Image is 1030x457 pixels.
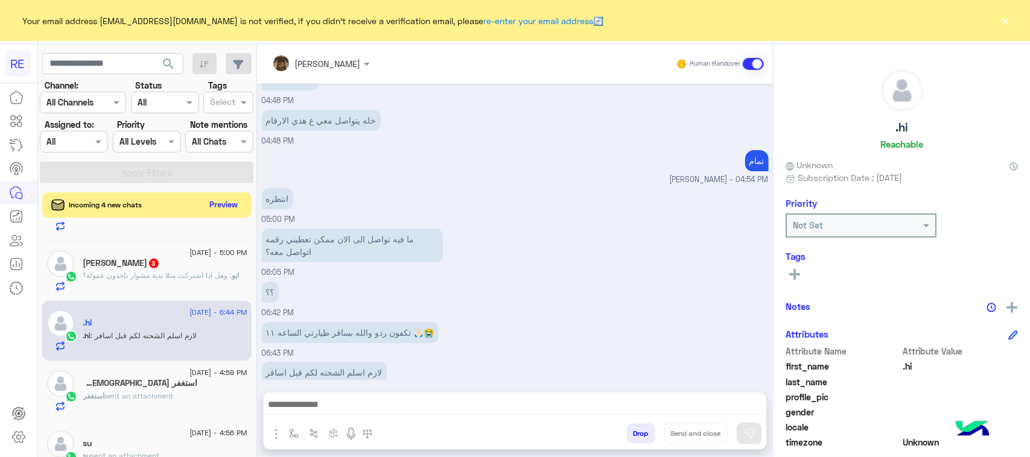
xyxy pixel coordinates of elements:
span: null [903,421,1019,433]
p: 17/9/2025, 4:48 PM [262,110,381,131]
img: defaultAdmin.png [47,370,74,397]
span: last_name [786,376,901,388]
span: gender [786,406,901,418]
img: send attachment [269,427,284,441]
button: Preview [205,197,243,213]
span: Subscription Date : [DATE] [798,171,902,184]
span: وهل اذا اشتركت مثلا بدية مشوار تاخذون عمولة؟ [83,271,232,280]
span: timezone [786,436,901,449]
p: 17/9/2025, 6:43 PM [262,322,439,343]
img: WhatsApp [65,271,77,283]
button: Trigger scenario [304,423,324,443]
span: null [903,406,1019,418]
p: 17/9/2025, 5:00 PM [262,188,293,209]
span: Unknown [903,436,1019,449]
img: select flow [289,429,299,438]
h6: Reachable [880,139,923,150]
img: WhatsApp [65,391,77,403]
span: locale [786,421,901,433]
h5: .hi [83,318,92,328]
span: profile_pic [786,391,901,403]
img: add [1006,302,1017,313]
img: defaultAdmin.png [47,310,74,337]
h6: Priority [786,198,817,209]
img: Trigger scenario [309,429,319,438]
span: ابو [232,271,240,280]
h6: Tags [786,251,1018,262]
button: Send and close [664,423,728,444]
h5: استغفر الله [83,378,198,388]
span: Attribute Name [786,345,901,358]
img: notes [987,303,996,312]
span: search [161,57,176,71]
span: [DATE] - 6:44 PM [189,307,247,318]
button: Apply Filters [40,162,253,183]
img: defaultAdmin.png [882,70,923,111]
img: WhatsApp [65,330,77,342]
span: first_name [786,360,901,373]
label: Status [135,79,162,92]
label: Tags [208,79,227,92]
p: 17/9/2025, 6:05 PM [262,228,443,262]
span: 04:48 PM [262,96,294,105]
span: 06:42 PM [262,308,294,317]
span: Attribute Value [903,345,1019,358]
img: send message [743,427,755,440]
h6: Attributes [786,329,828,339]
span: [DATE] - 4:56 PM [189,427,247,438]
small: Human Handover [690,59,740,69]
span: لازم اسلم الشحنه لكم قبل اسافر [91,331,197,340]
img: send voice note [344,427,358,441]
span: [PERSON_NAME] - 04:54 PM [670,174,769,186]
p: 17/9/2025, 6:43 PM [262,362,387,383]
label: Priority [117,118,145,131]
h5: .hi [896,121,908,134]
label: Channel: [45,79,78,92]
span: .hi [903,360,1019,373]
button: select flow [284,423,304,443]
span: 06:05 PM [262,268,295,277]
span: Incoming 4 new chats [69,200,142,210]
span: Your email address [EMAIL_ADDRESS][DOMAIN_NAME] is not verified, if you didn't receive a verifica... [23,14,604,27]
span: sent an attachment [105,391,174,400]
div: Select [208,95,235,111]
span: 05:00 PM [262,215,296,224]
p: 17/9/2025, 4:54 PM [745,150,769,171]
p: 17/9/2025, 6:42 PM [262,282,279,303]
div: RE [5,51,31,77]
span: 3 [149,259,159,268]
label: Assigned to: [45,118,94,131]
button: × [1000,14,1012,27]
span: استغفر [83,391,105,400]
button: Drop [627,423,655,444]
img: defaultAdmin.png [47,250,74,277]
h6: Notes [786,301,810,312]
span: [DATE] - 4:59 PM [189,367,247,378]
a: re-enter your email address [484,16,594,26]
span: [DATE] - 5:00 PM [189,247,247,258]
h5: ابو سلطان [83,258,160,268]
span: .hi [83,331,91,340]
img: create order [329,429,339,438]
span: 04:48 PM [262,136,294,145]
img: make a call [363,429,372,439]
label: Note mentions [190,118,247,131]
h5: su [83,438,92,449]
button: create order [324,423,344,443]
span: 06:43 PM [262,348,294,358]
button: search [154,53,183,79]
img: hulul-logo.png [952,409,994,451]
span: Unknown [786,159,833,171]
